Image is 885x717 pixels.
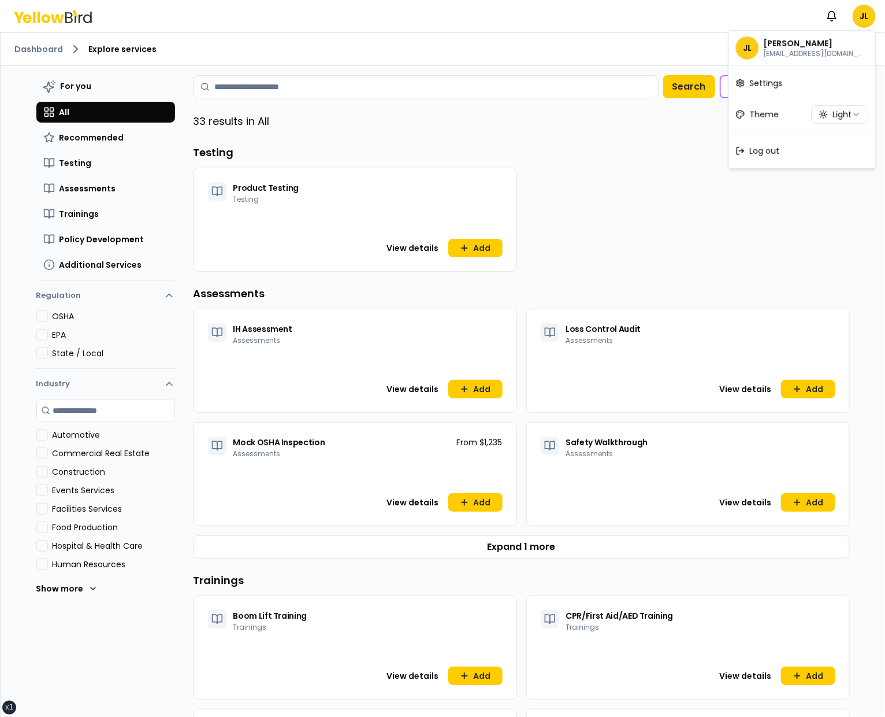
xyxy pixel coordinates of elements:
[736,36,759,60] span: JL
[764,49,865,58] p: jlentz111fdgdfgdfg1@goyellowbird.com
[750,77,783,89] span: Settings
[750,109,779,120] span: Theme
[750,145,780,157] span: Log out
[764,38,865,49] p: Jeremy Lentz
